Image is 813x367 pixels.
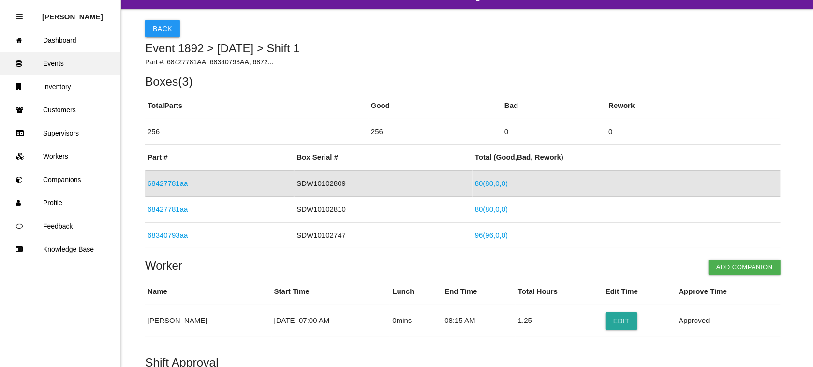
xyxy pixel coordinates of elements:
a: Feedback [0,214,120,238]
td: Approved [676,305,780,337]
th: Approve Time [676,279,780,305]
a: 68427781aa [148,179,188,187]
p: Part #: 68427781AA; 68340793AA, 6872... [145,57,781,67]
th: Name [145,279,272,305]
a: Workers [0,145,120,168]
a: Inventory [0,75,120,98]
td: [PERSON_NAME] [145,305,272,337]
button: Edit [606,312,637,330]
h4: Worker [145,260,781,272]
th: Start Time [272,279,390,305]
th: Total Parts [145,93,369,119]
th: Total ( Good , Bad , Rework) [473,145,781,170]
td: SDW10102809 [294,170,473,197]
th: Box Serial # [294,145,473,170]
a: Customers [0,98,120,122]
td: SDW10102810 [294,197,473,223]
a: Knowledge Base [0,238,120,261]
td: [DATE] 07:00 AM [272,305,390,337]
a: Events [0,52,120,75]
a: 68340793aa [148,231,188,239]
th: Bad [502,93,606,119]
th: Lunch [390,279,442,305]
a: Dashboard [0,29,120,52]
td: 08:15 AM [442,305,516,337]
a: Profile [0,191,120,214]
td: 0 [606,119,780,145]
h5: Boxes ( 3 ) [145,75,781,88]
th: Good [369,93,502,119]
td: SDW10102747 [294,222,473,248]
a: 80(80,0,0) [475,205,508,213]
button: Back [145,20,180,37]
a: Supervisors [0,122,120,145]
td: 256 [145,119,369,145]
td: 256 [369,119,502,145]
a: 80(80,0,0) [475,179,508,187]
td: 0 [502,119,606,145]
th: Rework [606,93,780,119]
button: Add Companion [709,260,781,275]
div: Close [16,5,23,29]
a: 68427781aa [148,205,188,213]
a: Companions [0,168,120,191]
th: Part # [145,145,294,170]
p: Rosie Blandino [42,5,103,21]
th: Edit Time [603,279,677,305]
td: 0 mins [390,305,442,337]
a: 96(96,0,0) [475,231,508,239]
td: 1.25 [516,305,603,337]
th: End Time [442,279,516,305]
th: Total Hours [516,279,603,305]
h5: Event 1892 > [DATE] > Shift 1 [145,42,781,55]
